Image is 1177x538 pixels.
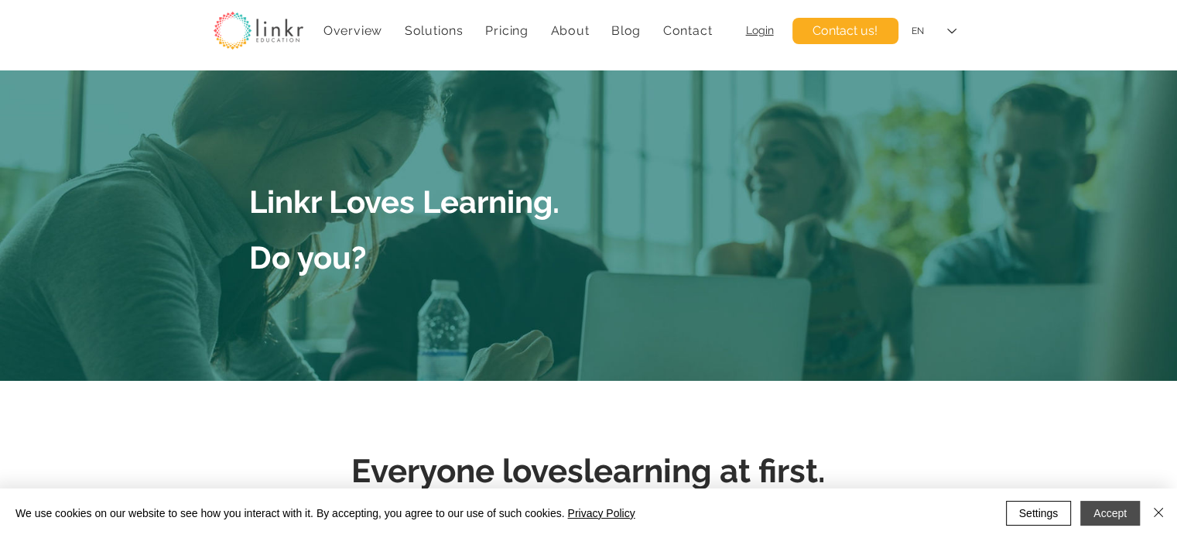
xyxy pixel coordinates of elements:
[746,24,774,36] a: Login
[396,15,471,46] div: Solutions
[567,507,635,519] a: Privacy Policy
[214,12,303,50] img: linkr_logo_transparentbg.png
[323,23,382,38] span: Overview
[542,15,597,46] div: About
[316,15,391,46] a: Overview
[604,15,649,46] a: Blog
[550,23,589,38] span: About
[351,452,583,490] span: Everyone loves
[912,25,924,38] div: EN
[477,15,536,46] a: Pricing
[663,23,713,38] span: Contact
[813,22,878,39] span: Contact us!
[15,506,635,520] span: We use cookies on our website to see how you interact with it. By accepting, you agree to our use...
[655,15,720,46] a: Contact
[485,23,529,38] span: Pricing
[901,14,967,49] div: Language Selector: English
[249,183,559,220] span: Linkr Loves Learning.
[405,23,464,38] span: Solutions
[1149,501,1168,526] button: Close
[792,18,898,44] a: Contact us!
[1006,501,1072,526] button: Settings
[583,452,825,490] span: learning at first.
[1149,503,1168,522] img: Close
[316,15,720,46] nav: Site
[249,239,366,276] span: Do you?
[611,23,641,38] span: Blog
[1080,501,1140,526] button: Accept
